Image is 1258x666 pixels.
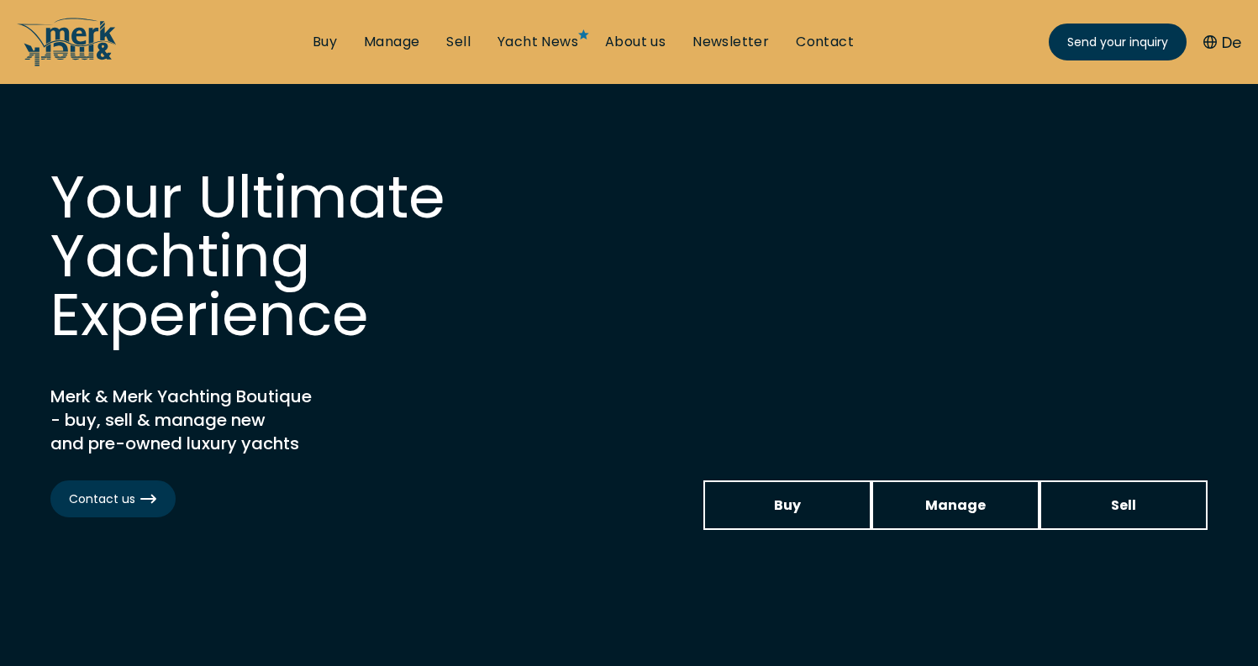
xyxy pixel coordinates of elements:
span: Contact us [69,490,157,508]
a: Manage [871,480,1040,530]
a: Yacht News [497,33,578,51]
h2: Merk & Merk Yachting Boutique - buy, sell & manage new and pre-owned luxury yachts [50,385,471,455]
a: Manage [364,33,419,51]
span: Manage [925,495,986,516]
a: Newsletter [692,33,769,51]
span: Send your inquiry [1067,34,1168,51]
a: Buy [313,33,337,51]
a: Buy [703,480,871,530]
a: Sell [1040,480,1208,530]
a: Contact [796,33,854,51]
button: De [1203,31,1241,54]
span: Buy [774,495,801,516]
a: Send your inquiry [1049,24,1187,60]
a: About us [605,33,666,51]
span: Sell [1111,495,1136,516]
a: Contact us [50,480,176,517]
h1: Your Ultimate Yachting Experience [50,168,555,344]
a: Sell [446,33,471,51]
